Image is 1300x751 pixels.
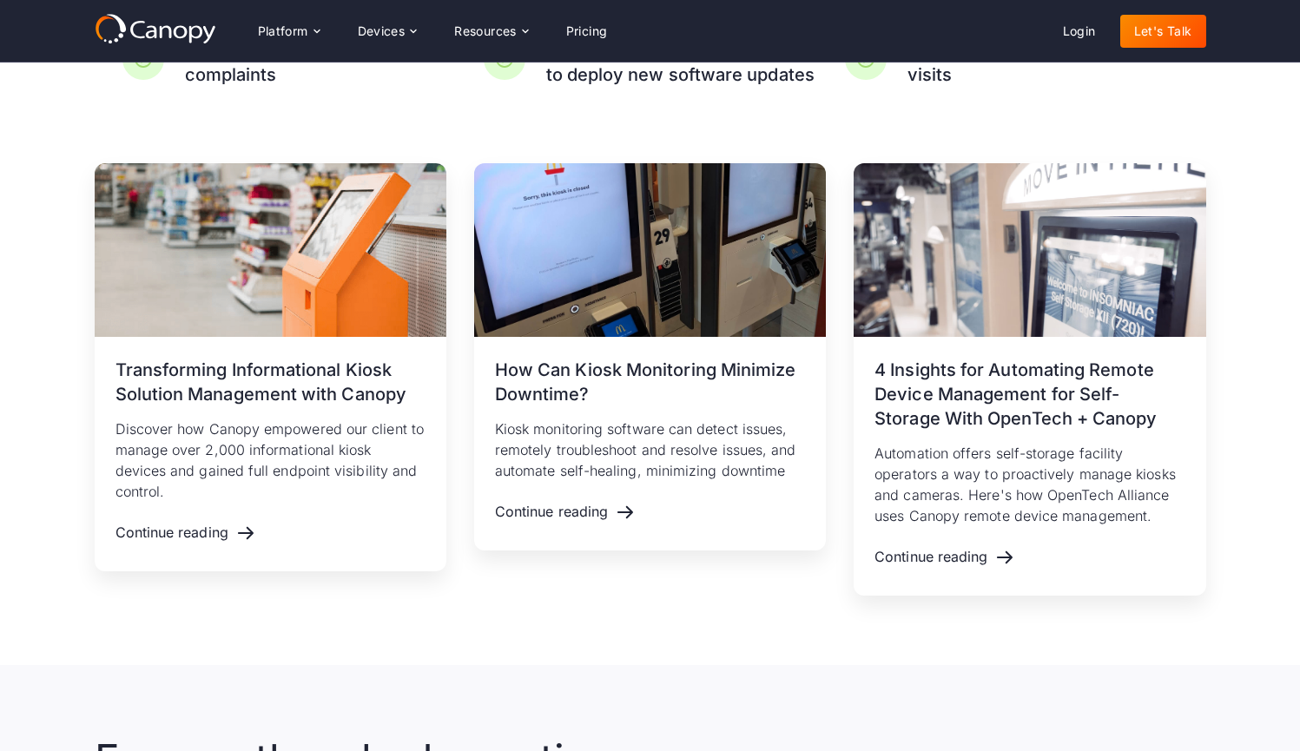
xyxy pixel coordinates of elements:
[874,443,1185,526] p: Automation offers self-storage facility operators a way to proactively manage kiosks and cameras....
[552,15,622,48] a: Pricing
[874,358,1185,431] h3: 4 Insights for Automating Remote Device Management for Self-Storage With OpenTech + Canopy
[495,358,805,406] h3: How Can Kiosk Monitoring Minimize Downtime?
[854,163,1205,596] a: 4 Insights for Automating Remote Device Management for Self-Storage With OpenTech + CanopyAutomat...
[115,418,426,502] p: Discover how Canopy empowered our client to manage over 2,000 informational kiosk devices and gai...
[440,14,541,49] div: Resources
[244,14,333,49] div: Platform
[495,418,805,481] p: Kiosk monitoring software can detect issues, remotely troubleshoot and resolve issues, and automa...
[495,504,608,520] div: Continue reading
[1049,15,1110,48] a: Login
[474,163,826,550] a: How Can Kiosk Monitoring Minimize Downtime?Kiosk monitoring software can detect issues, remotely ...
[454,25,517,37] div: Resources
[1120,15,1206,48] a: Let's Talk
[874,549,987,565] div: Continue reading
[344,14,431,49] div: Devices
[258,25,308,37] div: Platform
[358,25,406,37] div: Devices
[115,358,426,406] h3: Transforming Informational Kiosk Solution Management with Canopy
[95,163,446,571] a: Transforming Informational Kiosk Solution Management with CanopyDiscover how Canopy empowered our...
[115,524,228,541] div: Continue reading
